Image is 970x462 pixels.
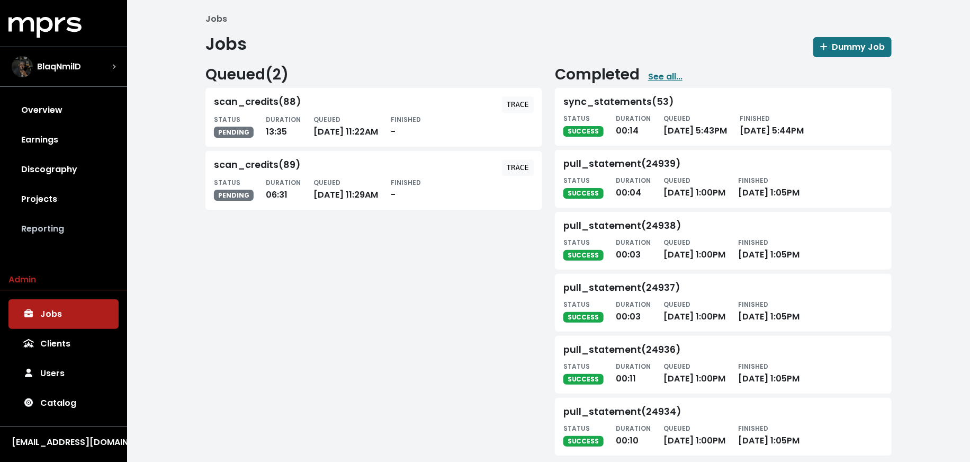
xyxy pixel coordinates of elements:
div: scan_credits(88) [214,96,301,109]
a: Overview [8,95,119,125]
small: STATUS [214,115,240,124]
small: DURATION [616,238,651,247]
small: FINISHED [739,238,769,247]
small: STATUS [563,300,590,309]
div: - [391,113,421,138]
small: QUEUED [664,300,691,309]
a: Users [8,359,119,388]
div: 00:14 [616,112,651,137]
small: STATUS [214,178,240,187]
span: SUCCESS [563,374,604,385]
div: 06:31 [266,176,301,201]
span: SUCCESS [563,250,604,261]
small: QUEUED [314,115,341,124]
small: STATUS [563,362,590,371]
div: [DATE] 1:00PM [664,174,726,199]
small: STATUS [563,176,590,185]
small: DURATION [616,424,651,433]
span: Dummy Job [820,41,885,53]
div: [DATE] 1:00PM [664,298,726,323]
img: The selected account / producer [12,56,33,77]
span: SUCCESS [563,312,604,323]
small: FINISHED [739,300,769,309]
small: DURATION [616,114,651,123]
div: [DATE] 11:29AM [314,176,379,201]
a: Earnings [8,125,119,155]
small: FINISHED [739,176,769,185]
h2: Completed [555,66,640,84]
small: QUEUED [664,238,691,247]
span: BlaqNmilD [37,60,81,73]
div: [EMAIL_ADDRESS][DOMAIN_NAME] [12,436,115,449]
span: SUCCESS [563,126,604,137]
a: Projects [8,184,119,214]
h1: Jobs [205,34,247,54]
button: [EMAIL_ADDRESS][DOMAIN_NAME] [8,436,119,449]
button: TRACE [502,159,534,176]
small: QUEUED [314,178,341,187]
div: [DATE] 1:05PM [739,174,800,199]
small: DURATION [266,178,301,187]
span: SUCCESS [563,436,604,447]
div: 13:35 [266,113,301,138]
small: DURATION [266,115,301,124]
li: Jobs [205,13,227,25]
div: - [391,176,421,201]
small: STATUS [563,424,590,433]
span: PENDING [214,190,254,200]
button: TRACE [502,96,534,113]
small: QUEUED [664,114,691,123]
div: [DATE] 1:00PM [664,360,726,385]
div: [DATE] 1:00PM [664,236,726,261]
span: SUCCESS [563,188,604,199]
a: Discography [8,155,119,184]
small: DURATION [616,300,651,309]
small: FINISHED [739,424,769,433]
button: Dummy Job [813,37,892,57]
a: Reporting [8,214,119,244]
small: QUEUED [664,424,691,433]
div: [DATE] 5:43PM [664,112,727,137]
div: pull_statement(24937) [563,282,680,294]
div: [DATE] 1:05PM [739,236,800,261]
div: [DATE] 1:00PM [664,422,726,447]
div: 00:10 [616,422,651,447]
div: 00:11 [616,360,651,385]
div: [DATE] 1:05PM [739,360,800,385]
a: Clients [8,329,119,359]
small: DURATION [616,176,651,185]
small: STATUS [563,238,590,247]
div: 00:03 [616,236,651,261]
tt: TRACE [507,163,529,172]
div: [DATE] 11:22AM [314,113,379,138]
h2: Queued ( 2 ) [205,66,542,84]
small: DURATION [616,362,651,371]
div: [DATE] 1:05PM [739,298,800,323]
a: See all... [648,70,682,83]
div: 00:03 [616,298,651,323]
a: mprs logo [8,21,82,33]
small: FINISHED [391,115,421,124]
div: 00:04 [616,174,651,199]
div: pull_statement(24934) [563,406,681,417]
div: sync_statements(53) [563,96,673,108]
small: QUEUED [664,362,691,371]
span: PENDING [214,127,254,137]
nav: breadcrumb [205,13,892,25]
small: FINISHED [740,114,770,123]
div: pull_statement(24939) [563,158,680,170]
div: scan_credits(89) [214,159,300,172]
small: FINISHED [739,362,769,371]
div: [DATE] 5:44PM [740,112,804,137]
div: pull_statement(24938) [563,220,681,232]
a: Catalog [8,388,119,418]
small: QUEUED [664,176,691,185]
small: STATUS [563,114,590,123]
div: pull_statement(24936) [563,344,680,356]
div: [DATE] 1:05PM [739,422,800,447]
tt: TRACE [507,100,529,109]
small: FINISHED [391,178,421,187]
